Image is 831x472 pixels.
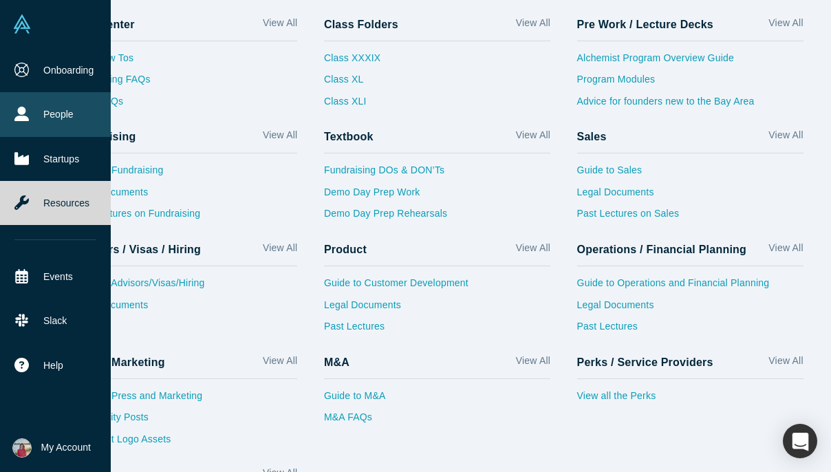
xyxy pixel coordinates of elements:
a: Community Posts [71,410,297,432]
img: Saloni Gautam's Account [12,438,32,458]
h4: Class Folders [324,18,398,31]
a: View All [768,241,803,261]
h4: Sales [577,130,607,143]
a: View All [263,241,297,261]
a: View All [768,16,803,36]
a: Class XL [324,72,380,94]
a: Legal Documents [71,298,297,320]
h4: Advisors / Visas / Hiring [71,243,201,256]
a: Vault How Tos [71,51,297,73]
h4: Perks / Service Providers [577,356,713,369]
a: Guide to Customer Development [324,276,550,298]
a: Program Modules [577,72,803,94]
a: Class XXXIX [324,51,380,73]
button: My Account [12,438,91,458]
a: View all the Perks [577,389,803,411]
a: View All [768,128,803,148]
img: Alchemist Vault Logo [12,14,32,34]
a: View All [768,354,803,374]
a: Legal Documents [577,185,803,207]
span: Help [43,358,63,373]
a: View All [516,16,550,36]
a: View All [516,354,550,374]
a: Fundraising FAQs [71,72,297,94]
h4: Product [324,243,367,256]
a: Guide to M&A [324,389,550,411]
a: Demo Day Prep Rehearsals [324,206,550,228]
a: Guide to Fundraising [71,163,297,185]
a: Legal Documents [324,298,550,320]
a: Alchemist Logo Assets [71,432,297,454]
a: Guide to Press and Marketing [71,389,297,411]
a: M&A FAQs [324,410,550,432]
h4: Operations / Financial Planning [577,243,747,256]
a: Demo Day Prep Work [324,185,550,207]
a: Past Lectures on Fundraising [71,206,297,228]
h4: Pre Work / Lecture Decks [577,18,713,31]
span: My Account [41,440,91,455]
a: Legal Documents [577,298,803,320]
h4: Textbook [324,130,374,143]
a: View All [516,128,550,148]
a: View All [263,354,297,374]
a: Class XLI [324,94,380,116]
a: Guide to Sales [577,163,803,185]
a: Legal Documents [71,185,297,207]
a: Past Lectures [324,319,550,341]
a: View All [263,16,297,36]
a: View All [263,128,297,148]
a: Guide to Advisors/Visas/Hiring [71,276,297,298]
a: View All [516,241,550,261]
a: Past Lectures on Sales [577,206,803,228]
a: Fundraising DOs & DON’Ts [324,163,550,185]
a: Advice for founders new to the Bay Area [577,94,803,116]
a: Past Lectures [577,319,803,341]
h4: Press / Marketing [71,356,165,369]
h4: M&A [324,356,349,369]
a: Guide to Operations and Financial Planning [577,276,803,298]
a: Sales FAQs [71,94,297,116]
a: Alchemist Program Overview Guide [577,51,803,73]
